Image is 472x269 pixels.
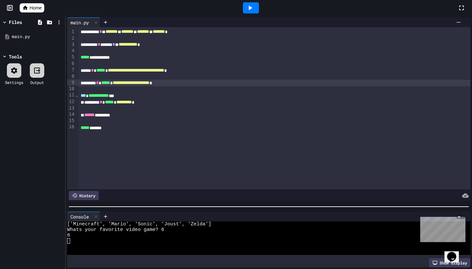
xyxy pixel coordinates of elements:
div: Show display [429,258,470,267]
div: 3 [67,41,75,48]
div: 16 [67,124,75,130]
span: ['Minecraft', 'Mario', 'Sonic', 'Joust', 'Zelda'] [67,221,211,227]
span: Fold line [75,93,79,98]
div: main.py [67,19,92,26]
span: Home [29,5,42,11]
div: 12 [67,98,75,105]
div: 5 [67,54,75,60]
div: 9 [67,79,75,86]
div: 14 [67,111,75,118]
iframe: chat widget [418,214,465,242]
div: 7 [67,67,75,73]
div: 2 [67,35,75,41]
span: 6 [67,233,70,238]
a: Home [20,3,44,12]
iframe: chat widget [444,243,465,262]
div: 11 [67,92,75,98]
div: 1 [67,29,75,35]
div: Console [67,213,92,220]
div: Chat with us now!Close [3,3,45,42]
div: 13 [67,105,75,111]
div: 4 [67,48,75,54]
div: Console [67,212,100,221]
div: 8 [67,73,75,79]
span: Whats your favorite video game? 6 [67,227,164,233]
div: main.py [67,17,100,27]
div: Tools [9,53,22,60]
div: 15 [67,117,75,124]
div: Settings [5,79,23,85]
div: Output [30,79,44,85]
div: History [69,191,99,200]
div: 10 [67,86,75,92]
div: Files [9,19,22,26]
div: 6 [67,60,75,67]
div: main.py [12,33,63,40]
